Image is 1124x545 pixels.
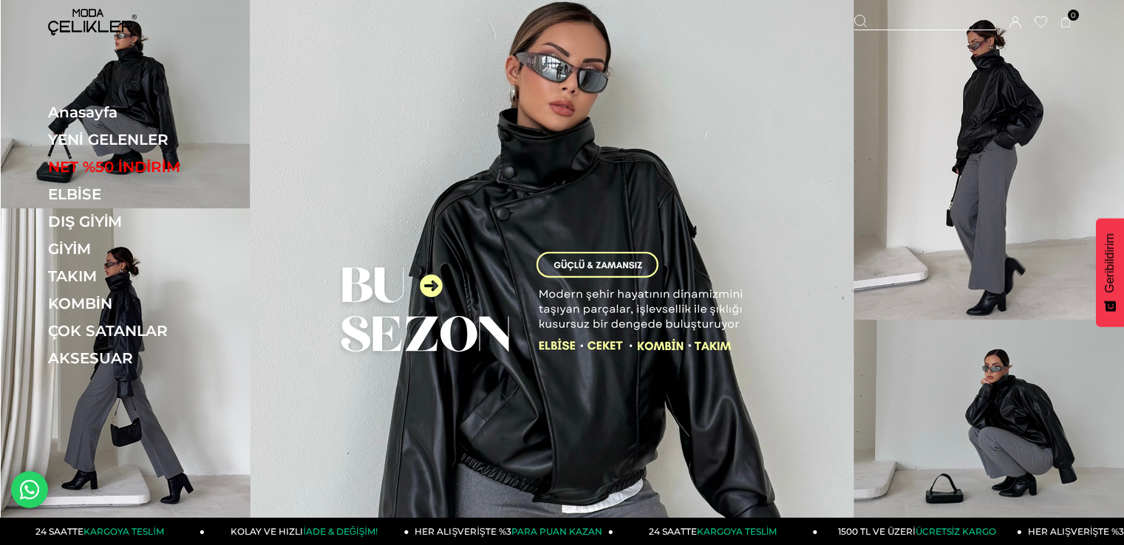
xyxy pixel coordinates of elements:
[818,518,1023,545] a: 1500 TL VE ÜZERİÜCRETSİZ KARGO
[1060,17,1072,28] a: 0
[48,240,251,258] a: GİYİM
[48,131,251,148] a: YENİ GELENLER
[48,295,251,312] a: KOMBİN
[409,518,614,545] a: HER ALIŞVERİŞTE %3PARA PUAN KAZAN
[205,518,409,545] a: KOLAY VE HIZLIİADE & DEĞİŞİM!
[613,518,818,545] a: 24 SAATTEKARGOYA TESLİM
[1096,219,1124,327] button: Geribildirim - Show survey
[48,9,137,35] img: logo
[1,518,205,545] a: 24 SAATTEKARGOYA TESLİM
[697,526,777,537] span: KARGOYA TESLİM
[48,158,251,176] a: NET %50 İNDİRİM
[84,526,163,537] span: KARGOYA TESLİM
[48,267,251,285] a: TAKIM
[48,185,251,203] a: ELBİSE
[48,349,251,367] a: AKSESUAR
[303,526,377,537] span: İADE & DEĞİŞİM!
[1068,10,1079,21] span: 0
[48,103,251,121] a: Anasayfa
[48,322,251,340] a: ÇOK SATANLAR
[1103,233,1117,293] span: Geribildirim
[916,526,996,537] span: ÜCRETSİZ KARGO
[48,213,251,230] a: DIŞ GİYİM
[511,526,602,537] span: PARA PUAN KAZAN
